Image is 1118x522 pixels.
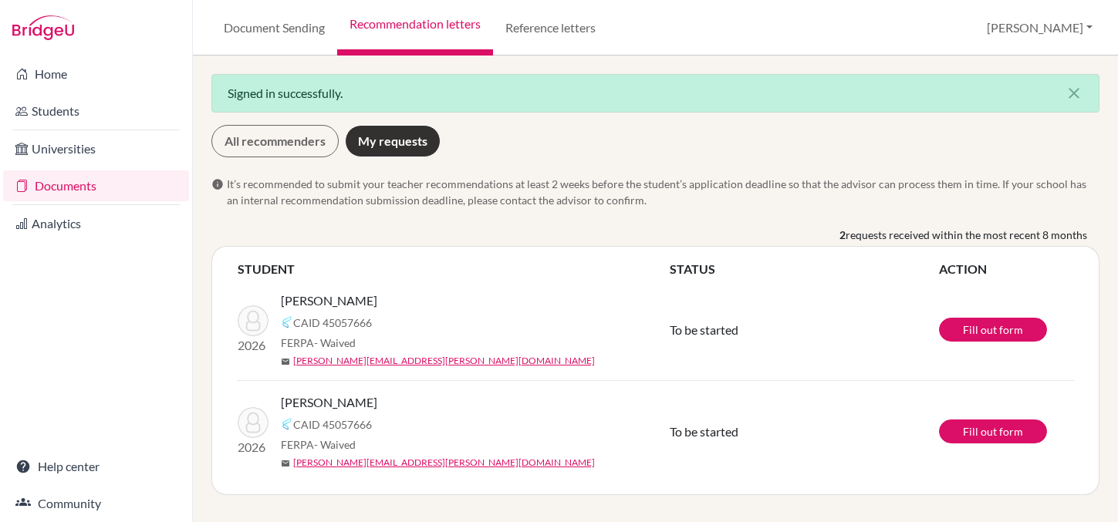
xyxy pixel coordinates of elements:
div: Signed in successfully. [211,74,1099,113]
a: All recommenders [211,125,339,157]
span: [PERSON_NAME] [281,291,377,310]
a: Home [3,59,189,89]
span: FERPA [281,335,356,351]
img: Common App logo [281,418,293,430]
span: FERPA [281,436,356,453]
a: Fill out form [939,419,1047,443]
span: CAID 45057666 [293,315,372,331]
a: [PERSON_NAME][EMAIL_ADDRESS][PERSON_NAME][DOMAIN_NAME] [293,354,595,368]
span: mail [281,459,290,468]
img: Common App logo [281,316,293,328]
span: CAID 45057666 [293,416,372,433]
th: STUDENT [237,259,669,279]
a: [PERSON_NAME][EMAIL_ADDRESS][PERSON_NAME][DOMAIN_NAME] [293,456,595,470]
span: requests received within the most recent 8 months [846,227,1087,243]
img: Kusumo, Kiana [238,407,269,438]
a: Analytics [3,208,189,239]
span: To be started [670,424,738,439]
span: - Waived [314,438,356,451]
a: Documents [3,170,189,201]
button: Close [1049,75,1099,112]
i: close [1065,84,1083,103]
b: 2 [839,227,846,243]
span: [PERSON_NAME] [281,393,377,412]
span: It’s recommended to submit your teacher recommendations at least 2 weeks before the student’s app... [227,176,1099,208]
img: Bridge-U [12,15,74,40]
a: Help center [3,451,189,482]
span: info [211,178,224,190]
a: My requests [345,125,441,157]
th: ACTION [938,259,1074,279]
a: Fill out form [939,318,1047,342]
span: - Waived [314,336,356,349]
a: Universities [3,133,189,164]
button: [PERSON_NAME] [980,13,1099,42]
p: 2026 [238,438,269,456]
span: To be started [670,322,738,337]
th: STATUS [669,259,938,279]
span: mail [281,357,290,366]
img: Kusumo, Kiana [238,305,269,336]
a: Community [3,488,189,519]
p: 2026 [238,336,269,355]
a: Students [3,96,189,126]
